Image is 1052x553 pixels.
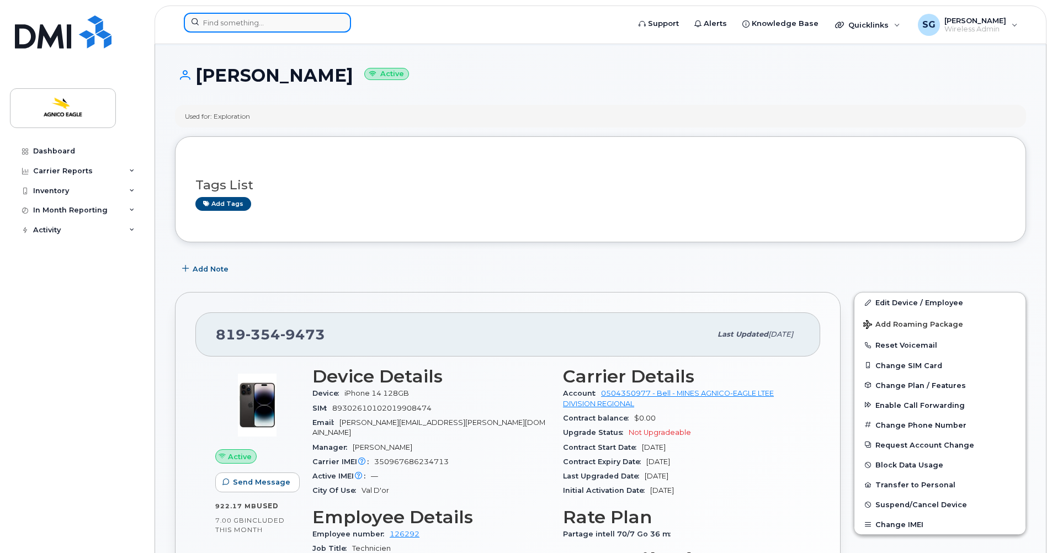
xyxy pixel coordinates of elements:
span: Initial Activation Date [563,486,650,494]
button: Request Account Change [854,435,1026,455]
span: 89302610102019908474 [332,404,432,412]
a: 126292 [390,530,419,538]
button: Add Roaming Package [854,312,1026,335]
span: [DATE] [642,443,666,451]
span: Contract balance [563,414,634,422]
span: Employee number [312,530,390,538]
span: Active IMEI [312,472,371,480]
button: Block Data Usage [854,455,1026,475]
span: Change Plan / Features [875,381,966,389]
span: Add Roaming Package [863,320,963,331]
span: 7.00 GB [215,517,245,524]
div: Quicklinks [827,14,908,36]
span: Wireless Admin [944,25,1006,34]
a: Edit Device / Employee [854,293,1026,312]
span: Upgrade Status [563,428,629,437]
small: Active [364,68,409,81]
h3: Carrier Details [563,366,800,386]
span: Last updated [718,330,768,338]
span: Enable Call Forwarding [875,401,965,409]
span: SG [922,18,936,31]
button: Change Plan / Features [854,375,1026,395]
img: image20231002-3703462-njx0qo.jpeg [224,372,290,438]
span: 9473 [280,326,325,343]
span: Val D'or [362,486,389,494]
span: — [371,472,378,480]
span: $0.00 [634,414,656,422]
button: Change IMEI [854,514,1026,534]
span: Manager [312,443,353,451]
button: Transfer to Personal [854,475,1026,494]
span: Contract Start Date [563,443,642,451]
span: Active [228,451,252,462]
div: Used for: Exploration [185,111,250,121]
span: Knowledge Base [752,18,819,29]
span: City Of Use [312,486,362,494]
span: Technicien [352,544,391,552]
h3: Tags List [195,178,1006,192]
span: Job Title [312,544,352,552]
span: [DATE] [645,472,668,480]
a: 0504350977 - Bell - MINES AGNICO-EAGLE LTEE DIVISION REGIONAL [563,389,774,407]
span: [DATE] [646,458,670,466]
button: Enable Call Forwarding [854,395,1026,415]
span: Last Upgraded Date [563,472,645,480]
span: [PERSON_NAME][EMAIL_ADDRESS][PERSON_NAME][DOMAIN_NAME] [312,418,545,437]
span: 819 [216,326,325,343]
span: 354 [246,326,280,343]
a: Add tags [195,197,251,211]
span: Add Note [193,264,229,274]
span: Suspend/Cancel Device [875,501,967,509]
a: Knowledge Base [735,13,826,35]
a: Support [631,13,687,35]
span: Partage intell 70/7 Go 36 m [563,530,676,538]
span: [DATE] [768,330,793,338]
div: Sandy Gillis [910,14,1026,36]
button: Send Message [215,472,300,492]
span: Send Message [233,477,290,487]
span: [PERSON_NAME] [944,16,1006,25]
h1: [PERSON_NAME] [175,66,1026,85]
span: used [257,502,279,510]
span: Carrier IMEI [312,458,374,466]
span: Not Upgradeable [629,428,691,437]
a: Alerts [687,13,735,35]
span: [DATE] [650,486,674,494]
span: [PERSON_NAME] [353,443,412,451]
span: Support [648,18,679,29]
span: Account [563,389,601,397]
span: 350967686234713 [374,458,449,466]
span: Contract Expiry Date [563,458,646,466]
input: Find something... [184,13,351,33]
button: Change SIM Card [854,355,1026,375]
span: Quicklinks [848,20,889,29]
h3: Device Details [312,366,550,386]
button: Suspend/Cancel Device [854,494,1026,514]
span: 922.17 MB [215,502,257,510]
h3: Rate Plan [563,507,800,527]
span: Alerts [704,18,727,29]
span: Email [312,418,339,427]
h3: Employee Details [312,507,550,527]
button: Change Phone Number [854,415,1026,435]
span: included this month [215,516,285,534]
button: Add Note [175,259,238,279]
button: Reset Voicemail [854,335,1026,355]
span: SIM [312,404,332,412]
span: iPhone 14 128GB [344,389,409,397]
span: Device [312,389,344,397]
